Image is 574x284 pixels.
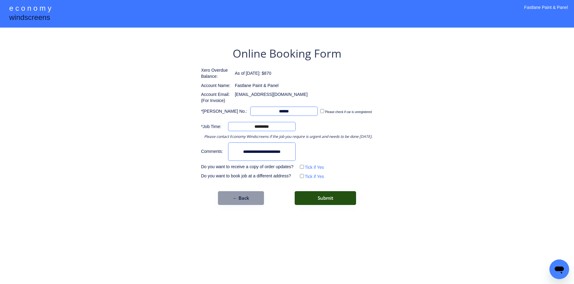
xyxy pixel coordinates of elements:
div: Fastlane Paint & Panel [524,5,568,18]
div: Do you want to book job at a different address? [201,173,296,179]
div: Comments: [201,149,225,155]
label: Tick if Yes [305,165,324,170]
div: As of [DATE]: $870 [235,70,271,77]
div: Online Booking Form [233,46,341,61]
label: Tick if Yes [305,174,324,179]
iframe: Button to launch messaging window, conversation in progress [549,259,569,279]
div: *[PERSON_NAME] No.: [201,108,247,115]
div: *Job Time: [201,124,225,130]
button: ← Back [218,191,264,205]
div: Account Email: (For Invoice) [201,92,232,104]
div: Xero Overdue Balance: [201,67,232,79]
div: Do you want to receive a copy of order updates? [201,164,296,170]
div: windscreens [9,12,50,24]
div: [EMAIL_ADDRESS][DOMAIN_NAME] [235,92,308,98]
div: Account Name: [201,83,232,89]
div: e c o n o m y [9,3,51,15]
button: Submit [295,191,356,205]
div: Please contact Economy Windscreens if the job you require is urgent and needs to be done [DATE]. [204,134,372,139]
label: Please check if car is unregistered [325,110,372,114]
div: Fastlane Paint & Panel [235,83,278,89]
